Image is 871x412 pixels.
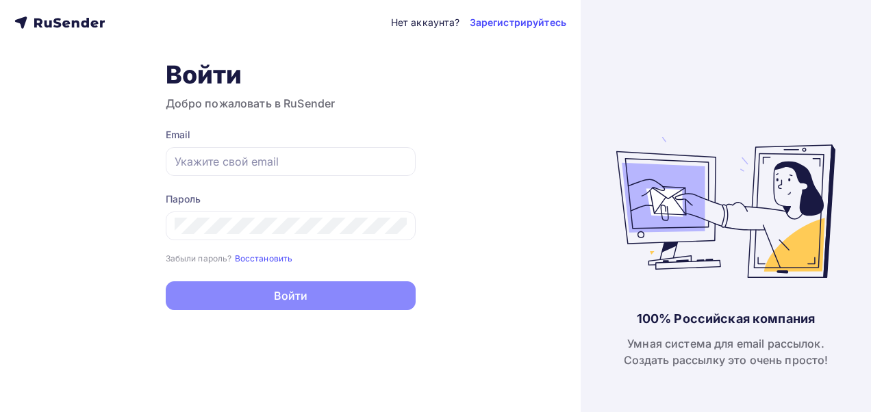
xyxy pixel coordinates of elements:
a: Восстановить [235,252,293,263]
small: Восстановить [235,253,293,263]
div: Email [166,128,416,142]
div: Пароль [166,192,416,206]
h3: Добро пожаловать в RuSender [166,95,416,112]
div: Умная система для email рассылок. Создать рассылку это очень просто! [624,335,829,368]
small: Забыли пароль? [166,253,232,263]
div: 100% Российская компания [637,311,815,327]
button: Войти [166,281,416,310]
input: Укажите свой email [175,153,407,170]
a: Зарегистрируйтесь [470,16,566,29]
div: Нет аккаунта? [391,16,460,29]
h1: Войти [166,60,416,90]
